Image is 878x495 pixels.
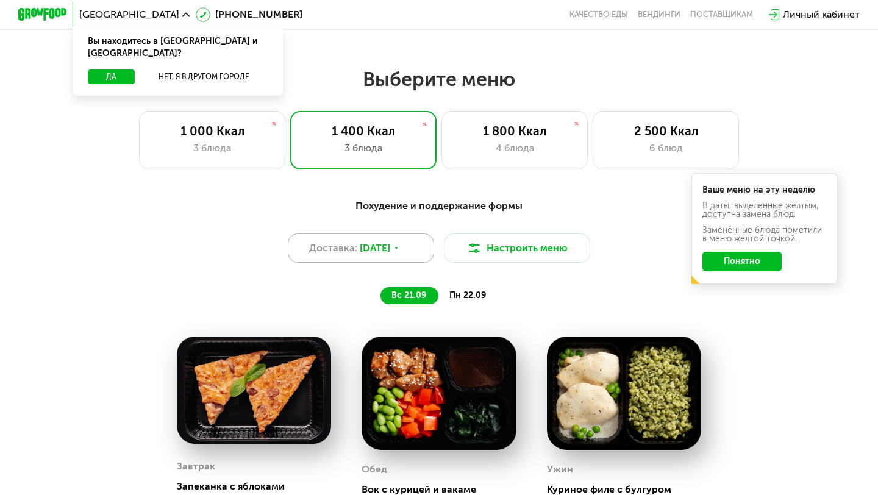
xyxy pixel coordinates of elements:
span: вс 21.09 [391,290,426,301]
span: пн 22.09 [449,290,486,301]
div: Ваше меню на эту неделю [702,186,827,194]
div: 2 500 Ккал [605,124,726,138]
button: Настроить меню [444,233,590,263]
span: Доставка: [309,241,357,255]
div: Личный кабинет [783,7,860,22]
span: [DATE] [360,241,390,255]
div: Обед [362,460,387,479]
span: [GEOGRAPHIC_DATA] [79,10,179,20]
div: 6 блюд [605,141,726,155]
a: Качество еды [569,10,628,20]
div: 1 800 Ккал [454,124,575,138]
div: поставщикам [690,10,753,20]
div: Запеканка с яблоками [177,480,341,493]
div: 4 блюда [454,141,575,155]
div: Вы находитесь в [GEOGRAPHIC_DATA] и [GEOGRAPHIC_DATA]? [73,26,283,69]
div: 3 блюда [152,141,273,155]
button: Понятно [702,252,782,271]
div: 1 000 Ккал [152,124,273,138]
button: Нет, я в другом городе [140,69,268,84]
div: Похудение и поддержание формы [78,199,800,214]
div: В даты, выделенные желтым, доступна замена блюд. [702,202,827,219]
button: Да [88,69,135,84]
div: 1 400 Ккал [303,124,424,138]
div: Завтрак [177,457,215,475]
a: [PHONE_NUMBER] [196,7,302,22]
div: Ужин [547,460,573,479]
div: Заменённые блюда пометили в меню жёлтой точкой. [702,226,827,243]
a: Вендинги [638,10,680,20]
div: 3 блюда [303,141,424,155]
h2: Выберите меню [39,67,839,91]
